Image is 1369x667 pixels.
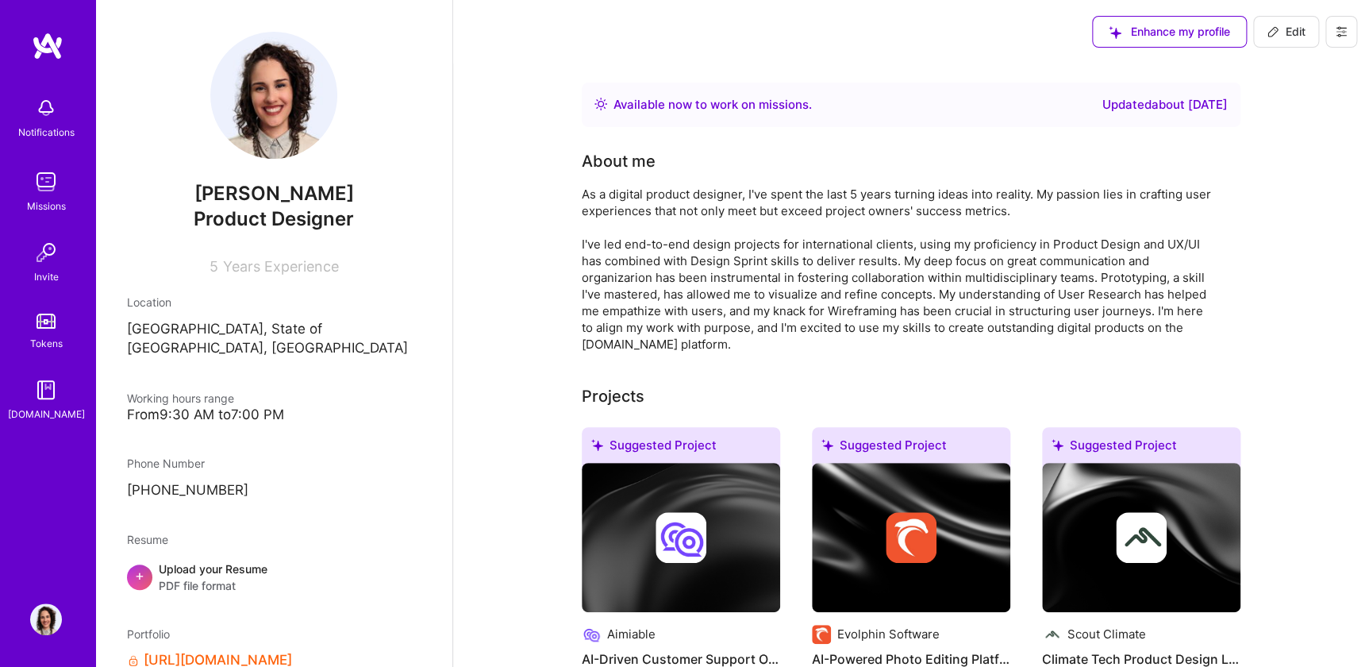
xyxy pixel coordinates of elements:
p: [PHONE_NUMBER] [127,481,421,500]
div: About me [582,149,656,173]
span: Working hours range [127,391,234,405]
img: User Avatar [30,603,62,635]
span: Portfolio [127,627,170,641]
i: icon SuggestedTeams [1052,439,1063,451]
span: [PERSON_NAME] [127,182,421,206]
div: Upload your Resume [159,561,267,594]
span: 5 [210,258,218,275]
img: Company logo [886,512,936,563]
img: Availability [594,98,607,110]
p: [GEOGRAPHIC_DATA], State of [GEOGRAPHIC_DATA], [GEOGRAPHIC_DATA] [127,320,421,358]
img: cover [812,463,1010,612]
img: Invite [30,237,62,268]
div: As a digital product designer, I've spent the last 5 years turning ideas into reality. My passion... [582,186,1217,353]
div: From 9:30 AM to 7:00 PM [127,407,421,423]
div: Available now to work on missions . [613,95,812,114]
img: logo [32,32,63,60]
img: guide book [30,374,62,406]
i: icon SuggestedTeams [1109,26,1121,39]
i: icon SuggestedTeams [591,439,603,451]
img: Company logo [582,625,601,644]
div: Suggested Project [812,427,1010,469]
span: Enhance my profile [1109,24,1230,40]
img: Company logo [1116,512,1167,563]
span: + [135,567,144,584]
div: Notifications [18,124,75,141]
span: Years Experience [223,258,339,275]
span: PDF file format [159,577,267,594]
img: tokens [37,314,56,329]
div: Invite [34,268,59,285]
div: [DOMAIN_NAME] [8,406,85,422]
img: Company logo [812,625,831,644]
span: Resume [127,533,168,546]
span: Edit [1267,24,1306,40]
div: Aimiable [607,626,656,642]
span: Product Designer [194,207,354,230]
div: Projects [582,384,644,408]
div: Updated about [DATE] [1102,95,1228,114]
img: bell [30,92,62,124]
img: cover [582,463,780,612]
div: Location [127,294,421,310]
img: teamwork [30,166,62,198]
img: Company logo [656,512,706,563]
div: Suggested Project [582,427,780,469]
div: Scout Climate [1067,626,1146,642]
div: Tokens [30,335,63,352]
img: User Avatar [210,32,337,159]
div: Evolphin Software [837,626,940,642]
i: icon SuggestedTeams [821,439,833,451]
span: Phone Number [127,457,205,470]
div: Missions [27,198,66,214]
img: cover [1042,463,1240,612]
img: Company logo [1042,625,1061,644]
div: Suggested Project [1042,427,1240,469]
